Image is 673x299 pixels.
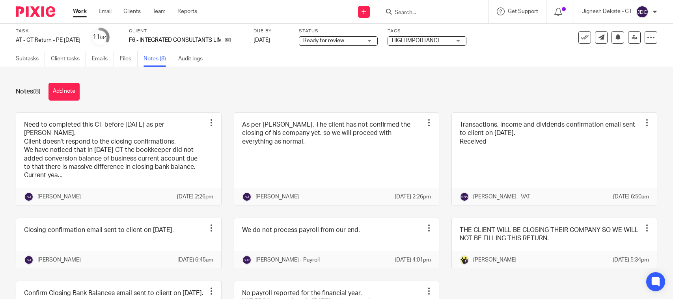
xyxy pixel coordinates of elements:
a: Subtasks [16,51,45,67]
div: 11 [93,33,107,42]
img: svg%3E [460,192,469,202]
a: Audit logs [178,51,209,67]
label: Tags [388,28,466,34]
label: Due by [254,28,289,34]
a: Reports [177,7,197,15]
p: [PERSON_NAME] [255,193,299,201]
p: Jignesh Dekate - CT [582,7,632,15]
p: [DATE] 5:34pm [613,256,649,264]
a: Email [99,7,112,15]
img: svg%3E [636,6,649,18]
p: [DATE] 2:26pm [395,193,431,201]
p: [DATE] 4:01pm [395,256,431,264]
label: Status [299,28,378,34]
p: [DATE] 6:50am [613,193,649,201]
p: [PERSON_NAME] - Payroll [255,256,320,264]
label: Task [16,28,80,34]
span: HIGH IMPORTANCE [392,38,441,43]
a: Clients [123,7,141,15]
img: svg%3E [242,192,252,202]
img: svg%3E [24,255,34,265]
span: (8) [33,88,41,95]
label: Client [129,28,244,34]
p: F6 - INTEGRATED CONSULTANTS LIMITED [129,36,221,44]
span: Ready for review [303,38,344,43]
img: svg%3E [24,192,34,202]
a: Files [120,51,138,67]
div: AT - CT Return - PE [DATE] [16,36,80,44]
img: svg%3E [242,255,252,265]
small: /34 [100,36,107,40]
a: Client tasks [51,51,86,67]
a: Notes (8) [144,51,172,67]
p: [DATE] 2:26pm [177,193,213,201]
a: Work [73,7,87,15]
input: Search [394,9,465,17]
a: Team [153,7,166,15]
span: [DATE] [254,37,270,43]
img: Yemi-Starbridge.jpg [460,255,469,265]
p: [PERSON_NAME] [37,256,81,264]
h1: Notes [16,88,41,96]
a: Emails [92,51,114,67]
button: Add note [48,83,80,101]
p: [PERSON_NAME] - VAT [473,193,530,201]
p: [PERSON_NAME] [37,193,81,201]
p: [DATE] 6:45am [177,256,213,264]
span: Get Support [508,9,538,14]
div: AT - CT Return - PE 30-11-2024 [16,36,80,44]
p: [PERSON_NAME] [473,256,516,264]
img: Pixie [16,6,55,17]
